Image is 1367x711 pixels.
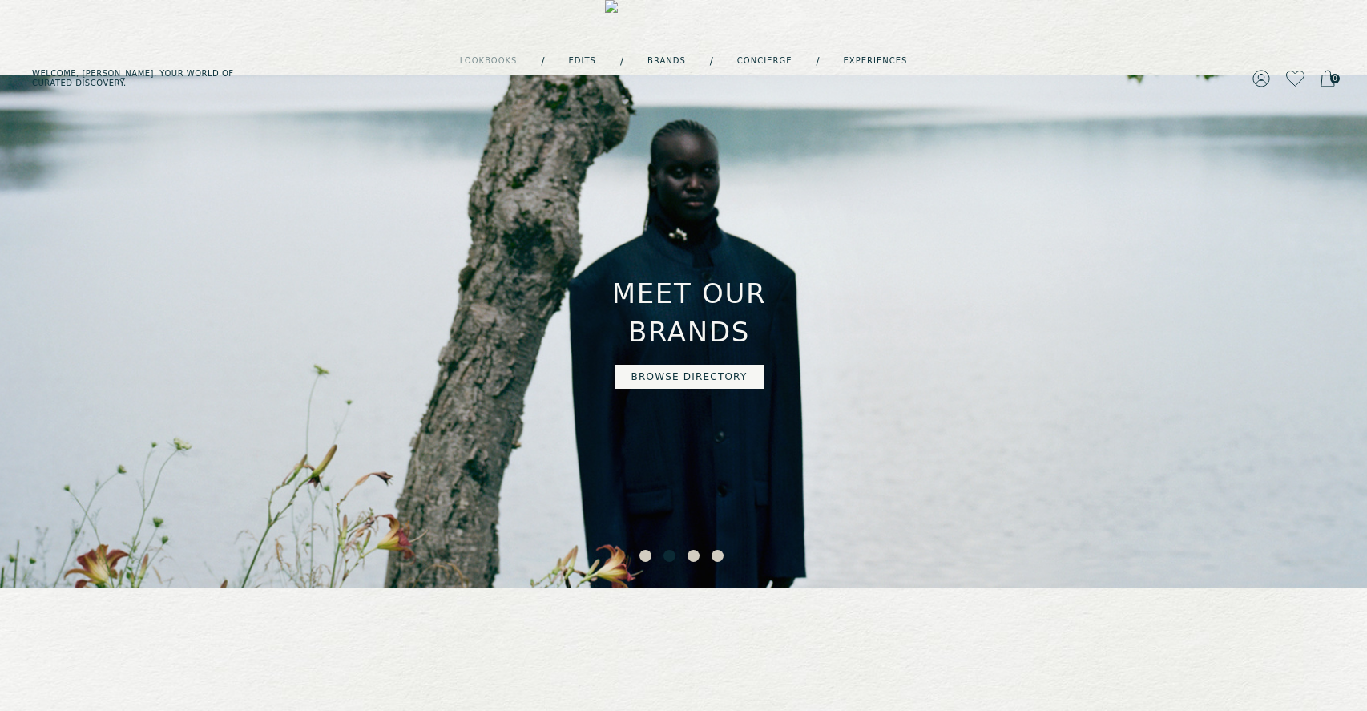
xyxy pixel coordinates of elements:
[816,55,819,67] div: /
[32,69,423,88] h5: Welcome, [PERSON_NAME] . Your world of curated discovery.
[712,550,728,566] button: 4
[663,550,679,566] button: 2
[710,55,713,67] div: /
[615,365,764,389] button: Browse directory
[541,55,544,67] div: /
[620,55,623,67] div: /
[647,57,686,65] a: Brands
[569,57,596,65] a: Edits
[639,550,655,566] button: 1
[688,550,704,566] button: 3
[460,57,518,65] a: lookbooks
[548,275,830,351] h3: Meet our brands
[844,57,908,65] a: experiences
[737,57,792,65] a: concierge
[1330,74,1340,83] span: 0
[1321,67,1335,90] a: 0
